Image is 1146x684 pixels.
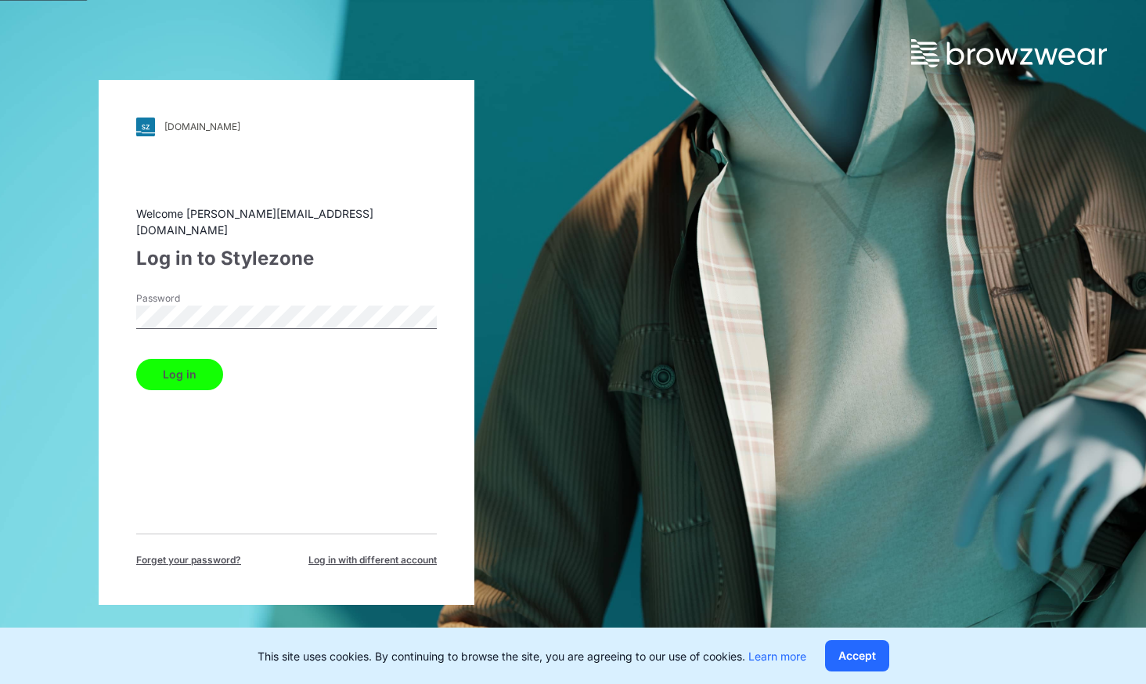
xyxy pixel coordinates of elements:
div: Log in to Stylezone [136,244,437,273]
label: Password [136,291,246,306]
button: Log in [136,359,223,390]
img: svg+xml;base64,PHN2ZyB3aWR0aD0iMjgiIGhlaWdodD0iMjgiIHZpZXdCb3g9IjAgMCAyOCAyOCIgZmlsbD0ibm9uZSIgeG... [136,118,155,136]
span: Log in with different account [308,553,437,567]
img: browzwear-logo.73288ffb.svg [911,39,1107,67]
a: [DOMAIN_NAME] [136,118,437,136]
p: This site uses cookies. By continuing to browse the site, you are agreeing to our use of cookies. [258,648,806,664]
div: Welcome [PERSON_NAME][EMAIL_ADDRESS][DOMAIN_NAME] [136,205,437,238]
a: Learn more [748,650,806,663]
div: [DOMAIN_NAME] [164,121,240,132]
span: Forget your password? [136,553,241,567]
button: Accept [825,640,889,671]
